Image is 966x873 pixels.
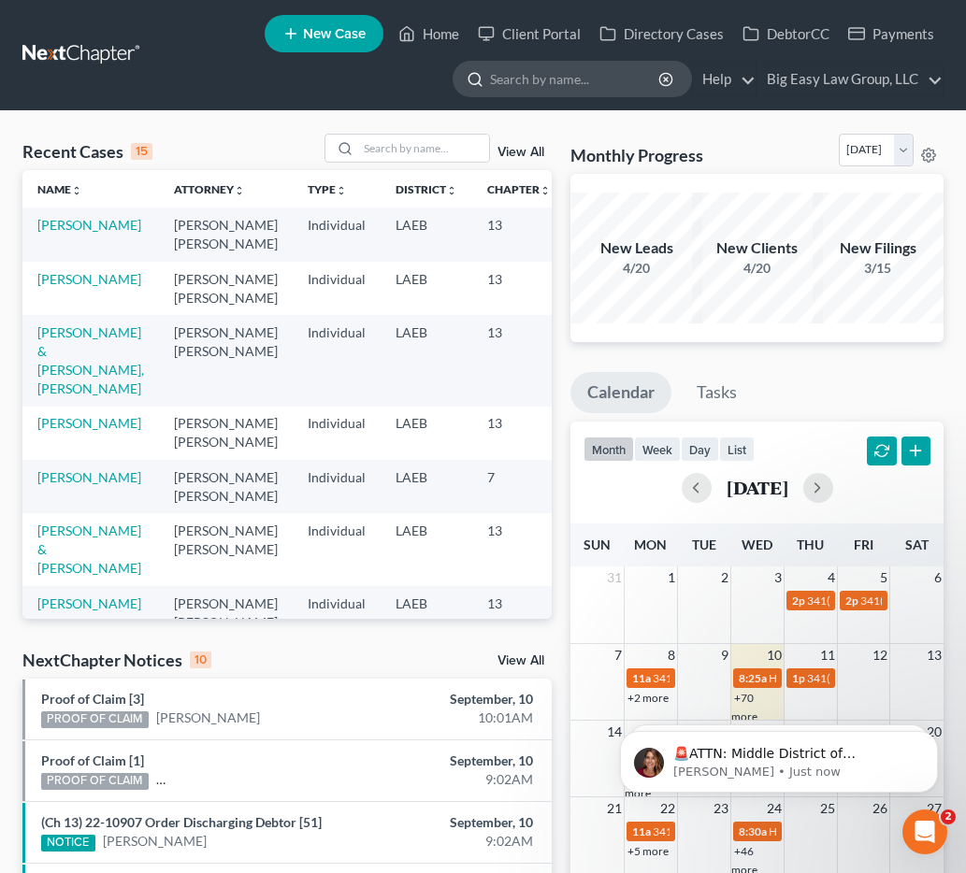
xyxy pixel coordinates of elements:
td: LAEB [381,407,472,460]
span: 13 [925,644,944,666]
a: [PERSON_NAME] [37,595,141,611]
a: Proof of Claim [3] [41,691,144,707]
span: 2p [792,594,805,608]
a: (Ch 13) 22-10907 Order Discharging Debtor [51] [41,814,322,830]
td: LAEB [381,262,472,315]
td: [PERSON_NAME] [PERSON_NAME] [159,315,293,406]
a: Help [693,63,756,96]
td: Individual [293,315,381,406]
span: 341(a) meeting for [PERSON_NAME] [653,671,833,685]
span: New Case [303,27,366,41]
a: [PERSON_NAME] [37,415,141,431]
div: NextChapter Notices [22,649,211,671]
td: Individual [293,460,381,513]
span: 10 [765,644,784,666]
span: 3 [772,566,784,589]
span: 12 [871,644,889,666]
span: 341(a) meeting for [PERSON_NAME] [653,824,833,838]
td: Individual [293,586,381,639]
td: [PERSON_NAME] [PERSON_NAME] [159,513,293,585]
a: View All [497,146,544,159]
div: New Filings [813,237,944,259]
div: 4/20 [692,259,823,278]
a: Chapterunfold_more [487,182,551,196]
div: 10 [190,651,211,668]
div: 4/20 [571,259,702,278]
td: [PERSON_NAME] [PERSON_NAME] [159,586,293,639]
a: [PERSON_NAME] [103,832,207,851]
span: Tue [692,537,716,552]
td: LAEB [381,460,472,513]
div: New Clients [692,237,823,259]
a: Nameunfold_more [37,182,82,196]
iframe: Intercom notifications message [592,692,966,823]
td: [PERSON_NAME] [PERSON_NAME] [159,407,293,460]
span: Wed [742,537,772,552]
span: Mon [634,537,667,552]
div: September, 10 [382,813,533,832]
td: Individual [293,262,381,315]
div: 10:01AM [382,708,533,727]
a: DebtorCC [733,17,839,50]
input: Search by name... [358,135,489,162]
td: 13 [472,208,566,261]
span: 11a [632,824,651,838]
span: 4 [826,566,837,589]
a: Home [389,17,469,50]
td: 13 [472,315,566,406]
a: Client Portal [469,17,590,50]
td: LAEB [381,315,472,406]
span: Sat [905,537,929,552]
span: 8 [666,644,677,666]
td: Individual [293,513,381,585]
span: Fri [854,537,873,552]
div: 9:02AM [382,832,533,851]
button: month [584,436,634,462]
td: [PERSON_NAME] [PERSON_NAME] [159,208,293,261]
i: unfold_more [234,185,245,196]
td: 7 [472,460,566,513]
td: 13 [472,407,566,460]
a: View All [497,654,544,667]
span: 1 [666,566,677,589]
button: week [634,436,681,462]
a: [PERSON_NAME] [37,271,141,287]
a: Proof of Claim [1] [41,752,144,768]
div: 9:02AM [382,770,533,789]
td: 13 [472,513,566,585]
td: Individual [293,407,381,460]
td: [PERSON_NAME] [PERSON_NAME] [159,262,293,315]
span: Sun [584,537,611,552]
button: list [719,436,755,462]
span: Hearing for [PERSON_NAME] [769,671,915,685]
a: Big Easy Law Group, LLC [757,63,943,96]
span: 2 [941,809,956,824]
a: [PERSON_NAME] [37,469,141,485]
span: 2 [719,566,730,589]
span: Thu [797,537,824,552]
div: Recent Cases [22,140,152,163]
td: LAEB [381,208,472,261]
i: unfold_more [540,185,551,196]
input: Search by name... [490,62,661,96]
a: +5 more [627,844,669,858]
span: 6 [932,566,944,589]
span: 31 [605,566,624,589]
span: 9 [719,644,730,666]
a: Districtunfold_more [396,182,457,196]
span: 11 [818,644,837,666]
span: 8:30a [739,824,767,838]
a: Calendar [570,372,671,413]
div: PROOF OF CLAIM [41,773,149,790]
div: September, 10 [382,690,533,708]
div: September, 10 [382,751,533,770]
h2: [DATE] [727,478,788,497]
div: NOTICE [41,835,95,852]
span: 2p [845,594,858,608]
span: 11a [632,671,651,685]
a: Tasks [680,372,754,413]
